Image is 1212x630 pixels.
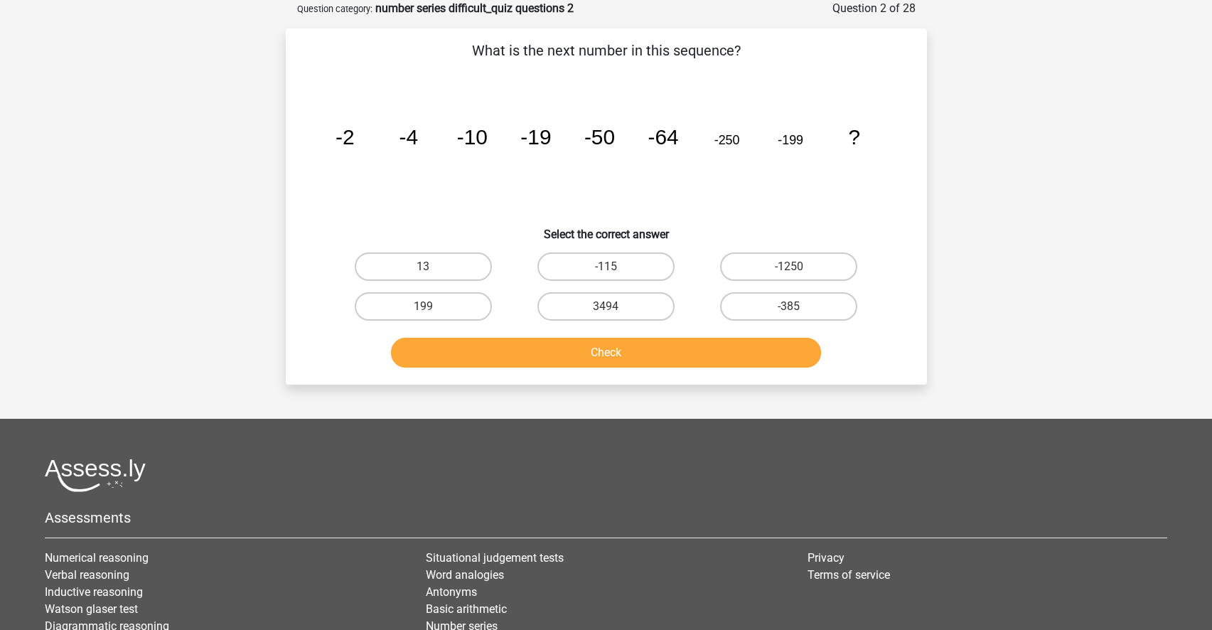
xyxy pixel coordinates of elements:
a: Watson glaser test [45,602,138,616]
a: Situational judgement tests [426,551,564,565]
label: 3494 [537,292,675,321]
h6: Select the correct answer [309,216,904,241]
tspan: ? [848,125,860,149]
tspan: -64 [648,125,678,149]
tspan: -50 [584,125,614,149]
small: Question category: [297,4,372,14]
tspan: -250 [714,133,739,147]
label: -115 [537,252,675,281]
tspan: -10 [456,125,487,149]
a: Antonyms [426,585,477,599]
label: 199 [355,292,492,321]
a: Terms of service [808,568,890,582]
a: Basic arithmetic [426,602,507,616]
label: -385 [720,292,857,321]
strong: number series difficult_quiz questions 2 [375,1,574,15]
img: Assessly logo [45,459,146,492]
a: Numerical reasoning [45,551,149,565]
label: 13 [355,252,492,281]
label: -1250 [720,252,857,281]
h5: Assessments [45,509,1167,526]
button: Check [391,338,821,368]
tspan: -199 [778,133,803,147]
tspan: -4 [399,125,418,149]
tspan: -2 [335,125,354,149]
a: Verbal reasoning [45,568,129,582]
a: Inductive reasoning [45,585,143,599]
a: Word analogies [426,568,504,582]
p: What is the next number in this sequence? [309,40,904,61]
a: Privacy [808,551,844,565]
tspan: -19 [520,125,551,149]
